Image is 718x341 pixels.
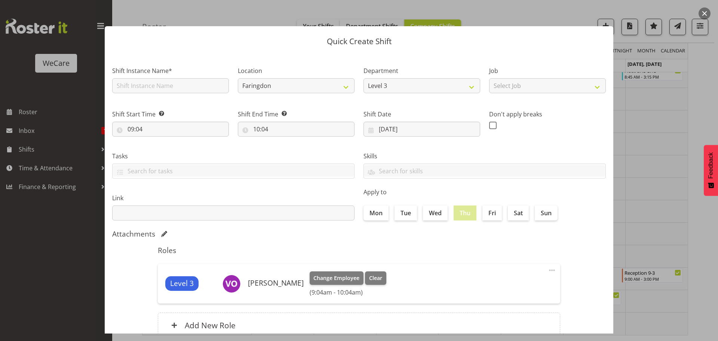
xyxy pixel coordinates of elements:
input: Search for skills [364,165,605,177]
label: Mon [363,205,389,220]
input: Click to select... [363,122,480,137]
span: Feedback [708,152,714,179]
h5: Roles [158,246,560,255]
p: Quick Create Shift [112,37,606,45]
label: Shift End Time [238,110,355,119]
label: Location [238,66,355,75]
label: Wed [423,205,448,220]
label: Job [489,66,606,75]
label: Shift Start Time [112,110,229,119]
label: Sun [535,205,558,220]
input: Click to select... [238,122,355,137]
button: Feedback - Show survey [704,145,718,196]
input: Click to select... [112,122,229,137]
h6: [PERSON_NAME] [248,279,304,287]
button: Clear [365,271,386,285]
label: Tasks [112,152,355,161]
img: victoria-oberzil11295.jpg [223,275,240,293]
label: Tue [395,205,417,220]
label: Thu [454,205,476,220]
label: Don't apply breaks [489,110,606,119]
h5: Attachments [112,229,155,238]
label: Sat [508,205,529,220]
input: Shift Instance Name [112,78,229,93]
label: Shift Instance Name* [112,66,229,75]
label: Department [363,66,480,75]
label: Fri [482,205,502,220]
h6: Add New Role [185,320,236,330]
label: Skills [363,152,606,161]
span: Clear [369,274,382,282]
span: Level 3 [170,278,194,289]
input: Search for tasks [113,165,354,177]
h6: (9:04am - 10:04am) [310,289,386,296]
label: Link [112,194,355,203]
button: Change Employee [310,271,364,285]
span: Change Employee [313,274,359,282]
label: Shift Date [363,110,480,119]
label: Apply to [363,188,606,197]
